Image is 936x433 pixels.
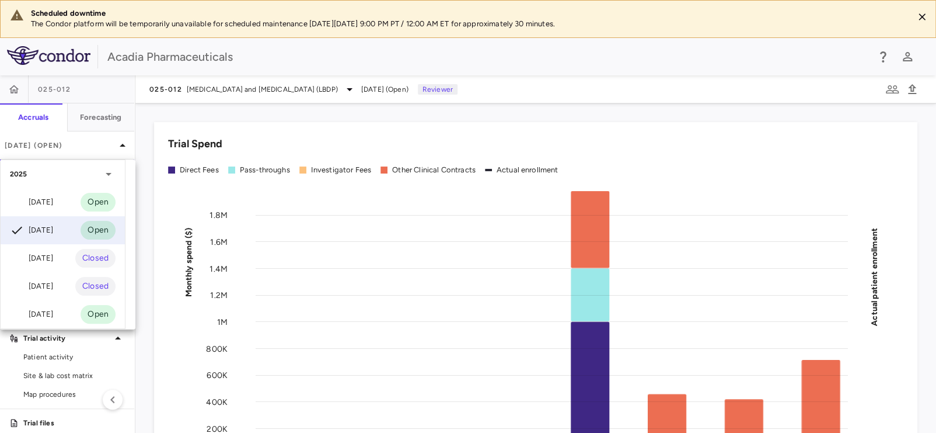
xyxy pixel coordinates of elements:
p: 2025 [10,169,27,179]
div: [DATE] [10,307,53,321]
div: 2025 [1,160,125,188]
span: Open [81,224,116,237]
div: [DATE] [10,195,53,209]
span: Open [81,308,116,321]
span: Closed [75,252,116,265]
span: Open [81,196,116,209]
span: Closed [75,280,116,293]
div: [DATE] [10,223,53,237]
div: [DATE] [10,279,53,293]
div: [DATE] [10,251,53,265]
